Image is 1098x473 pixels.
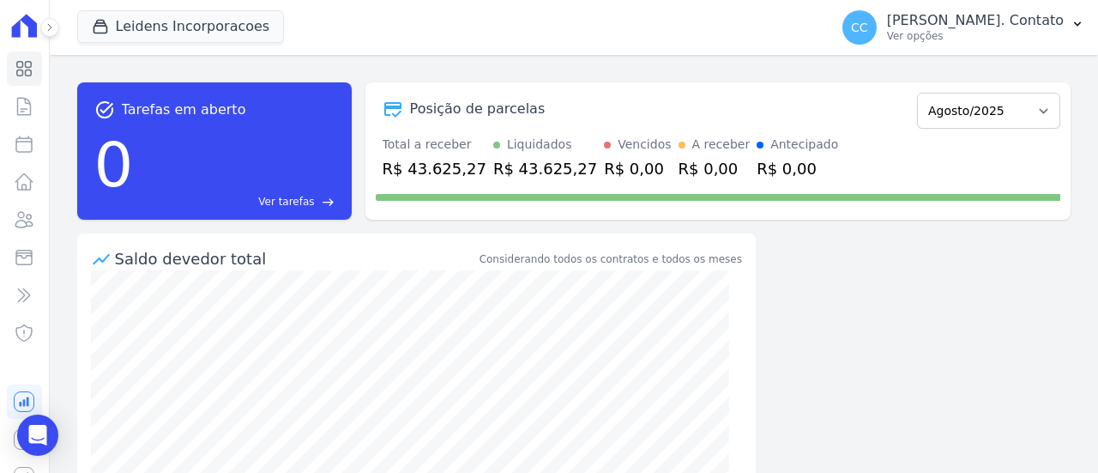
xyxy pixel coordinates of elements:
span: Tarefas em aberto [122,100,246,120]
p: Ver opções [887,29,1064,43]
div: Antecipado [770,136,838,154]
button: CC [PERSON_NAME]. Contato Ver opções [829,3,1098,52]
div: A receber [692,136,751,154]
span: Ver tarefas [258,194,314,209]
span: CC [851,21,868,33]
div: Total a receber [383,136,486,154]
div: Posição de parcelas [410,99,546,119]
div: R$ 0,00 [604,157,671,180]
div: R$ 43.625,27 [383,157,486,180]
div: R$ 0,00 [679,157,751,180]
span: task_alt [94,100,115,120]
div: R$ 0,00 [757,157,838,180]
div: Vencidos [618,136,671,154]
span: east [322,196,335,209]
div: Open Intercom Messenger [17,415,58,456]
p: [PERSON_NAME]. Contato [887,12,1064,29]
div: R$ 43.625,27 [493,157,597,180]
div: Saldo devedor total [115,247,476,270]
div: Liquidados [507,136,572,154]
a: Ver tarefas east [140,194,334,209]
div: Considerando todos os contratos e todos os meses [480,252,742,267]
button: Leidens Incorporacoes [77,10,285,43]
div: 0 [94,120,134,209]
